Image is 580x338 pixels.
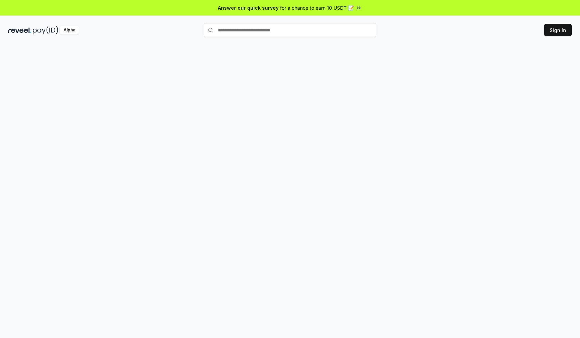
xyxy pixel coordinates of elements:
[8,26,31,35] img: reveel_dark
[544,24,572,36] button: Sign In
[60,26,79,35] div: Alpha
[218,4,279,11] span: Answer our quick survey
[280,4,354,11] span: for a chance to earn 10 USDT 📝
[33,26,58,35] img: pay_id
